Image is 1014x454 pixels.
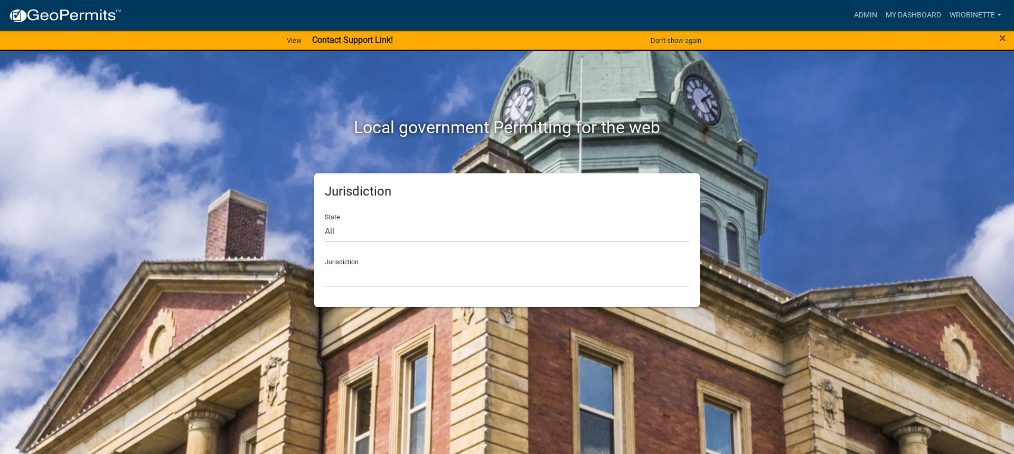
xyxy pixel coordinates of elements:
a: wrobinette [945,5,1006,25]
span: × [999,31,1006,45]
button: Don't show again [646,32,706,49]
h2: Local government Permitting for the web [214,117,800,137]
a: Admin [850,5,881,25]
a: My Dashboard [881,5,945,25]
a: View [283,32,306,49]
h5: Jurisdiction [325,184,689,199]
strong: Contact Support Link! [312,35,393,45]
button: Close [999,32,1006,44]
